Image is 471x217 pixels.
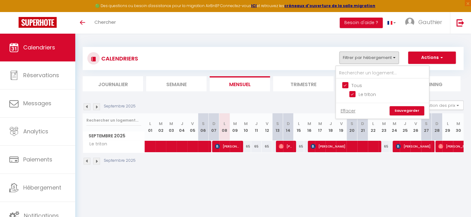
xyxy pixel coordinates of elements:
[284,3,375,8] a: créneaux d'ouverture de la salle migration
[378,113,389,141] th: 23
[340,121,343,127] abbr: V
[294,113,304,141] th: 15
[307,121,311,127] abbr: M
[86,115,141,126] input: Rechercher un logement...
[341,107,355,114] a: Effacer
[104,103,136,109] p: Septembre 2025
[442,113,453,141] th: 29
[5,2,24,21] button: Ouvrir le widget de chat LiveChat
[266,121,268,127] abbr: V
[435,121,438,127] abbr: D
[304,113,315,141] th: 16
[166,113,177,141] th: 03
[390,106,424,115] a: Sauvegarder
[146,76,207,91] li: Semaine
[357,113,368,141] th: 21
[393,121,396,127] abbr: M
[378,141,389,152] div: 65
[347,113,357,141] th: 20
[400,76,460,91] li: Planning
[202,121,205,127] abbr: S
[210,76,270,91] li: Mensuel
[447,121,448,127] abbr: L
[272,113,283,141] th: 13
[94,19,116,25] span: Chercher
[329,121,332,127] abbr: J
[104,158,136,164] p: Septembre 2025
[456,19,464,27] img: logout
[155,113,166,141] th: 02
[169,121,173,127] abbr: M
[83,131,145,140] span: Septembre 2025
[287,121,290,127] abbr: D
[336,68,429,79] input: Rechercher un logement...
[159,121,163,127] abbr: M
[410,113,421,141] th: 26
[149,121,151,127] abbr: L
[23,184,61,191] span: Hébergement
[453,113,464,141] th: 30
[244,121,247,127] abbr: M
[240,141,251,152] div: 65
[311,140,377,152] span: [PERSON_NAME]
[187,113,198,141] th: 05
[389,113,400,141] th: 24
[408,52,456,64] button: Actions
[208,113,219,141] th: 07
[23,44,55,51] span: Calendriers
[23,127,48,135] span: Analytics
[273,76,334,91] li: Trimestre
[421,113,432,141] th: 27
[23,156,52,163] span: Paiements
[251,3,257,8] a: ICI
[83,76,143,91] li: Journalier
[361,121,364,127] abbr: D
[382,121,386,127] abbr: M
[181,121,183,127] abbr: J
[251,113,262,141] th: 11
[230,113,240,141] th: 09
[219,113,230,141] th: 08
[276,121,279,127] abbr: S
[279,140,293,152] span: [PERSON_NAME]
[177,113,187,141] th: 04
[417,101,464,110] button: Gestion des prix
[224,121,225,127] abbr: L
[145,113,155,141] th: 01
[315,113,325,141] th: 17
[283,113,294,141] th: 14
[251,141,262,152] div: 65
[335,65,430,119] div: Filtrer par hébergement
[198,113,208,141] th: 06
[368,113,378,141] th: 22
[262,113,272,141] th: 12
[255,121,258,127] abbr: J
[23,71,59,79] span: Réservations
[405,18,414,27] img: ...
[215,140,239,152] span: [PERSON_NAME]
[262,141,272,152] div: 65
[396,140,431,152] span: [PERSON_NAME]
[84,141,109,148] span: Le triton
[432,113,442,141] th: 28
[418,18,442,26] span: Gauthier
[212,121,216,127] abbr: D
[325,113,336,141] th: 18
[191,121,194,127] abbr: V
[240,113,251,141] th: 10
[90,12,120,34] a: Chercher
[294,141,304,152] div: 65
[400,113,410,141] th: 25
[425,121,428,127] abbr: S
[414,121,417,127] abbr: V
[404,121,406,127] abbr: J
[233,121,237,127] abbr: M
[318,121,322,127] abbr: M
[336,113,347,141] th: 19
[351,121,353,127] abbr: S
[340,18,383,28] button: Besoin d'aide ?
[456,121,460,127] abbr: M
[100,52,138,65] h3: CALENDRIERS
[339,52,399,64] button: Filtrer par hébergement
